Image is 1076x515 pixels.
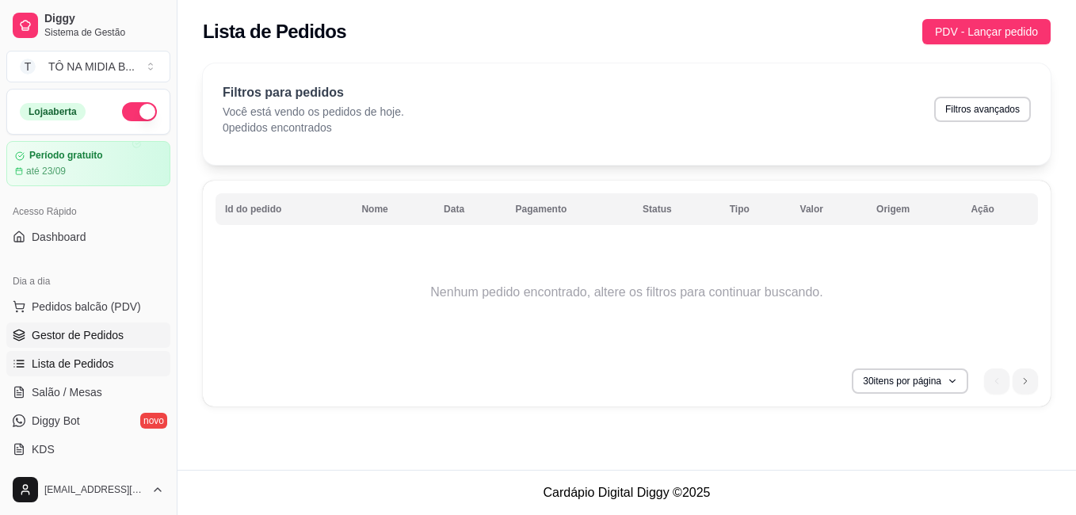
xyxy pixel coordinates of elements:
[44,26,164,39] span: Sistema de Gestão
[6,294,170,319] button: Pedidos balcão (PDV)
[32,413,80,429] span: Diggy Bot
[216,193,352,225] th: Id do pedido
[32,229,86,245] span: Dashboard
[633,193,720,225] th: Status
[352,193,434,225] th: Nome
[6,408,170,433] a: Diggy Botnovo
[6,437,170,462] a: KDS
[32,299,141,315] span: Pedidos balcão (PDV)
[867,193,961,225] th: Origem
[223,83,404,102] p: Filtros para pedidos
[6,322,170,348] a: Gestor de Pedidos
[976,360,1046,402] nav: pagination navigation
[216,229,1038,356] td: Nenhum pedido encontrado, altere os filtros para continuar buscando.
[203,19,346,44] h2: Lista de Pedidos
[6,471,170,509] button: [EMAIL_ADDRESS][DOMAIN_NAME]
[6,199,170,224] div: Acesso Rápido
[20,59,36,74] span: T
[434,193,506,225] th: Data
[6,380,170,405] a: Salão / Mesas
[922,19,1051,44] button: PDV - Lançar pedido
[852,368,968,394] button: 30itens por página
[32,384,102,400] span: Salão / Mesas
[1013,368,1038,394] li: next page button
[29,150,103,162] article: Período gratuito
[122,102,157,121] button: Alterar Status
[177,470,1076,515] footer: Cardápio Digital Diggy © 2025
[720,193,791,225] th: Tipo
[44,483,145,496] span: [EMAIL_ADDRESS][DOMAIN_NAME]
[6,51,170,82] button: Select a team
[935,23,1038,40] span: PDV - Lançar pedido
[934,97,1031,122] button: Filtros avançados
[20,103,86,120] div: Loja aberta
[506,193,633,225] th: Pagamento
[44,12,164,26] span: Diggy
[32,441,55,457] span: KDS
[32,356,114,372] span: Lista de Pedidos
[32,327,124,343] span: Gestor de Pedidos
[6,141,170,186] a: Período gratuitoaté 23/09
[6,351,170,376] a: Lista de Pedidos
[26,165,66,177] article: até 23/09
[48,59,135,74] div: TÔ NA MIDIA B ...
[6,6,170,44] a: DiggySistema de Gestão
[6,224,170,250] a: Dashboard
[791,193,868,225] th: Valor
[223,120,404,135] p: 0 pedidos encontrados
[6,269,170,294] div: Dia a dia
[223,104,404,120] p: Você está vendo os pedidos de hoje.
[961,193,1038,225] th: Ação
